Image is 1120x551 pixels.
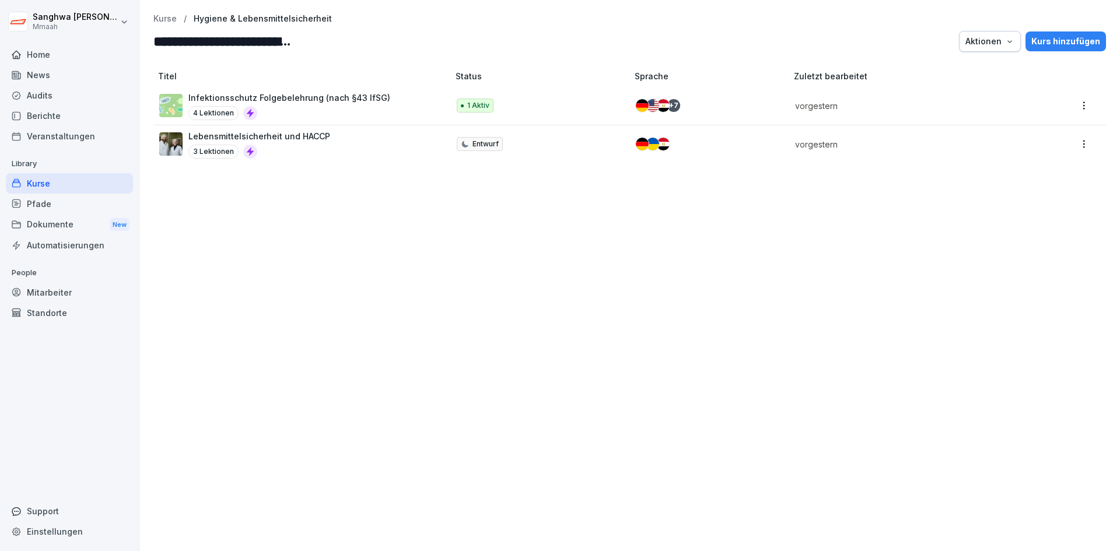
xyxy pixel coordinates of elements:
p: vorgestern [795,138,1012,150]
p: 4 Lektionen [188,106,239,120]
img: de.svg [636,138,649,150]
a: Kurse [153,14,177,24]
p: Status [456,70,630,82]
p: Lebensmittelsicherheit und HACCP [188,130,330,142]
img: tgff07aey9ahi6f4hltuk21p.png [159,94,183,117]
p: Library [6,155,133,173]
a: Berichte [6,106,133,126]
img: np8timnq3qj8z7jdjwtlli73.png [159,132,183,156]
a: Einstellungen [6,521,133,542]
img: ua.svg [646,138,659,150]
p: vorgestern [795,100,1012,112]
div: Kurs hinzufügen [1031,35,1100,48]
p: 1 Aktiv [467,100,489,111]
p: Sprache [635,70,789,82]
a: Automatisierungen [6,235,133,255]
a: Hygiene & Lebensmittelsicherheit [194,14,332,24]
img: us.svg [646,99,659,112]
a: Standorte [6,303,133,323]
a: News [6,65,133,85]
p: Entwurf [473,139,499,149]
a: Veranstaltungen [6,126,133,146]
div: Dokumente [6,214,133,236]
a: Home [6,44,133,65]
img: eg.svg [657,99,670,112]
div: + 7 [667,99,680,112]
img: eg.svg [657,138,670,150]
p: Mmaah [33,23,118,31]
p: / [184,14,187,24]
p: Titel [158,70,451,82]
button: Kurs hinzufügen [1025,31,1106,51]
a: Mitarbeiter [6,282,133,303]
a: Pfade [6,194,133,214]
p: Infektionsschutz Folgebelehrung (nach §43 IfSG) [188,92,390,104]
div: Aktionen [965,35,1014,48]
a: Audits [6,85,133,106]
a: Kurse [6,173,133,194]
button: Aktionen [959,31,1021,52]
p: People [6,264,133,282]
p: Zuletzt bearbeitet [794,70,1026,82]
div: New [110,218,129,231]
p: Sanghwa [PERSON_NAME] [33,12,118,22]
div: Support [6,501,133,521]
img: de.svg [636,99,649,112]
p: 3 Lektionen [188,145,239,159]
a: DokumenteNew [6,214,133,236]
